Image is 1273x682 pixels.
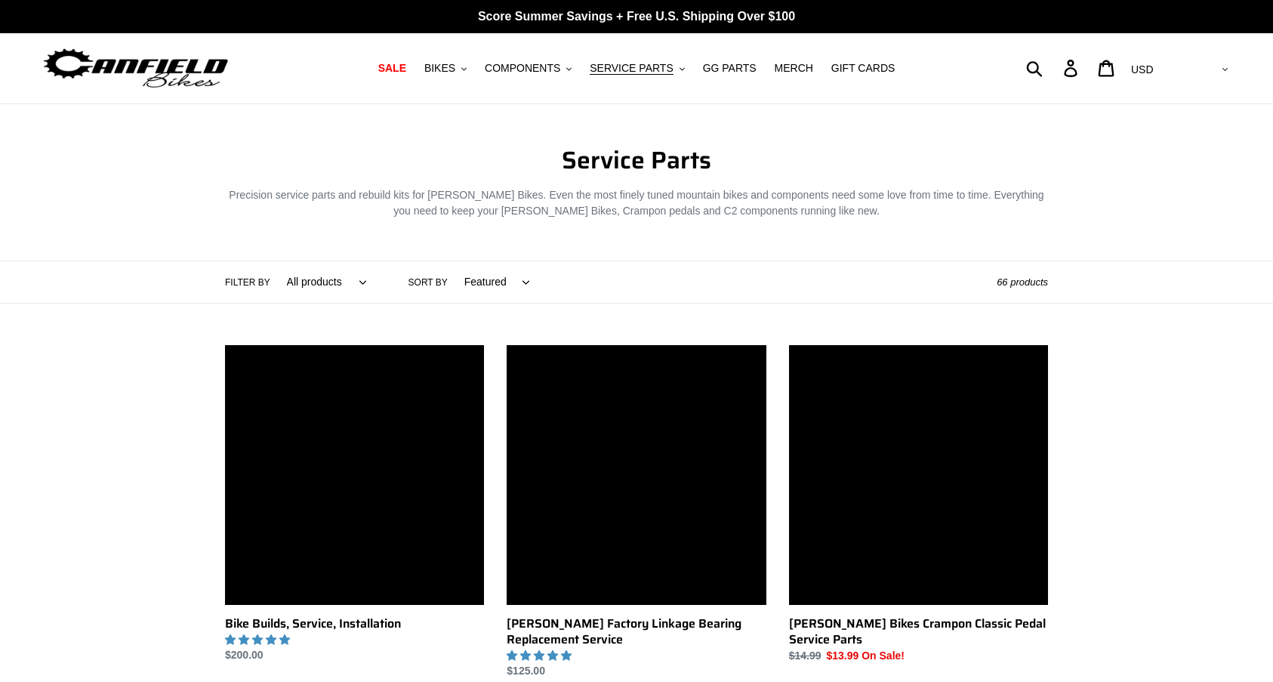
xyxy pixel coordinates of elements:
[695,58,764,79] a: GG PARTS
[408,276,448,289] label: Sort by
[1034,51,1073,85] input: Search
[378,62,406,75] span: SALE
[562,141,711,179] span: Service Parts
[590,62,673,75] span: SERVICE PARTS
[424,62,455,75] span: BIKES
[477,58,579,79] button: COMPONENTS
[485,62,560,75] span: COMPONENTS
[824,58,903,79] a: GIFT CARDS
[42,45,230,92] img: Canfield Bikes
[831,62,895,75] span: GIFT CARDS
[582,58,692,79] button: SERVICE PARTS
[767,58,821,79] a: MERCH
[703,62,757,75] span: GG PARTS
[997,276,1048,288] span: 66 products
[371,58,414,79] a: SALE
[225,187,1048,219] p: Precision service parts and rebuild kits for [PERSON_NAME] Bikes. Even the most finely tuned moun...
[417,58,474,79] button: BIKES
[775,62,813,75] span: MERCH
[225,276,270,289] label: Filter by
